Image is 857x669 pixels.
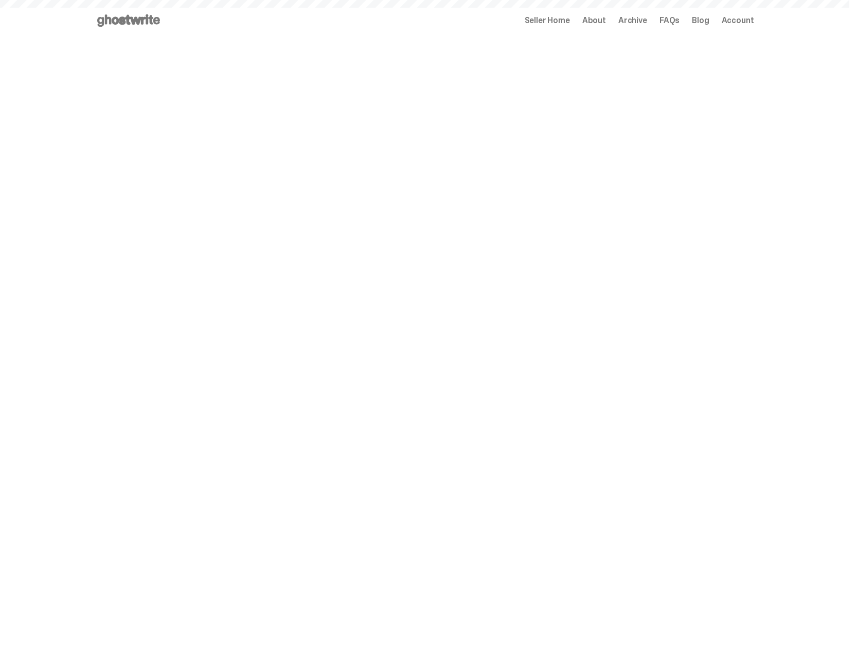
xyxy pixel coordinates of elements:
[659,16,680,25] a: FAQs
[722,16,754,25] a: Account
[525,16,570,25] a: Seller Home
[692,16,709,25] a: Blog
[618,16,647,25] a: Archive
[582,16,606,25] a: About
